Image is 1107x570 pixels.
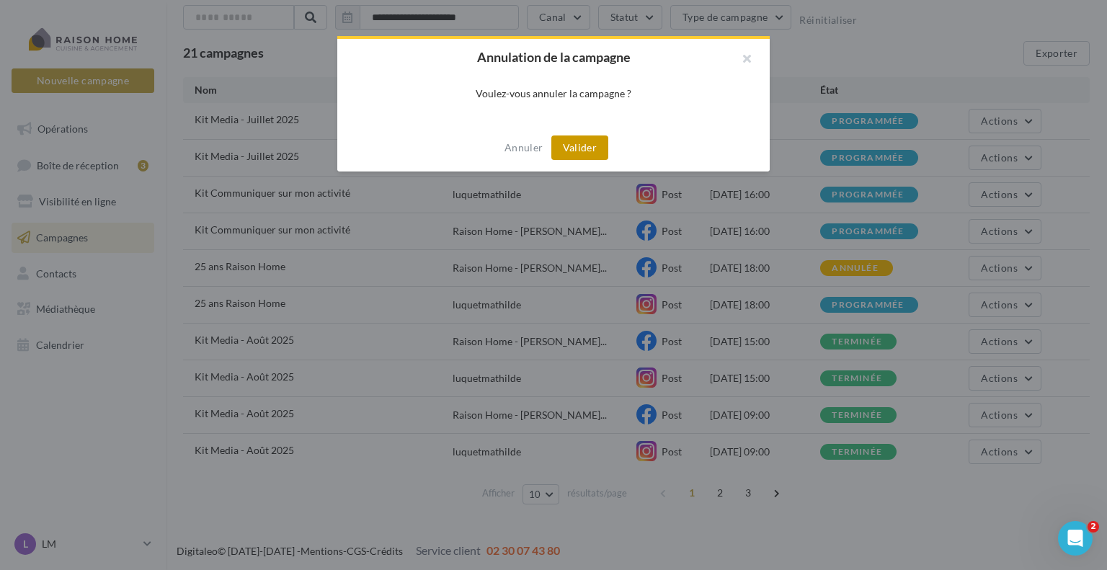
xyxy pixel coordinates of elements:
[360,50,747,63] h2: Annulation de la campagne
[360,86,747,101] div: Voulez-vous annuler la campagne ?
[551,135,608,160] button: Valider
[499,139,548,156] button: Annuler
[1058,521,1093,556] iframe: Intercom live chat
[1088,521,1099,533] span: 2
